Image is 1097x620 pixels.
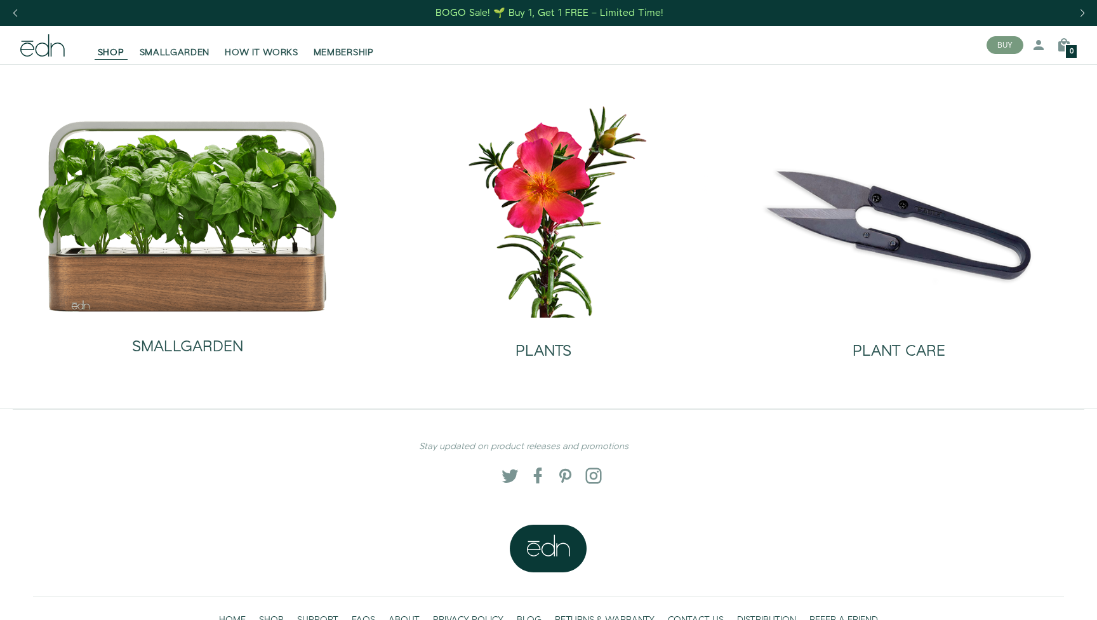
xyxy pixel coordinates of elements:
[225,46,298,59] span: HOW IT WORKS
[853,343,945,360] h2: PLANT CARE
[217,31,305,59] a: HOW IT WORKS
[98,46,124,59] span: SHOP
[987,36,1023,54] button: BUY
[132,31,218,59] a: SMALLGARDEN
[419,440,628,453] em: Stay updated on product releases and promotions
[37,313,338,365] a: SMALLGARDEN
[731,318,1067,370] a: PLANT CARE
[314,46,374,59] span: MEMBERSHIP
[140,46,210,59] span: SMALLGARDEN
[376,318,711,370] a: PLANTS
[306,31,382,59] a: MEMBERSHIP
[435,3,665,23] a: BOGO Sale! 🌱 Buy 1, Get 1 FREE – Limited Time!
[515,343,571,360] h2: PLANTS
[435,6,663,20] div: BOGO Sale! 🌱 Buy 1, Get 1 FREE – Limited Time!
[132,339,243,355] h2: SMALLGARDEN
[1070,48,1074,55] span: 0
[90,31,132,59] a: SHOP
